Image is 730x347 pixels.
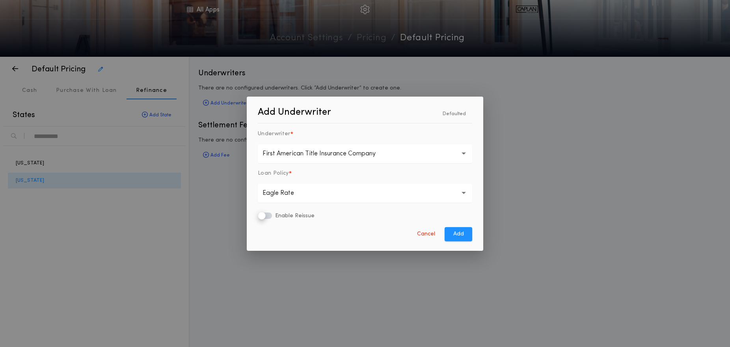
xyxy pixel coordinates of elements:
p: Defaulted [438,106,471,122]
button: First American Title Insurance Company [258,144,472,163]
p: Loan Policy [258,170,289,177]
p: First American Title Insurance Company [263,149,388,159]
button: Add [445,227,472,241]
p: Eagle Rate [263,188,307,198]
button: Cancel [412,227,440,241]
p: Add Underwriter [258,106,472,123]
span: Enable Reissue [274,213,315,219]
p: Underwriter [258,130,291,138]
button: Eagle Rate [258,184,472,203]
